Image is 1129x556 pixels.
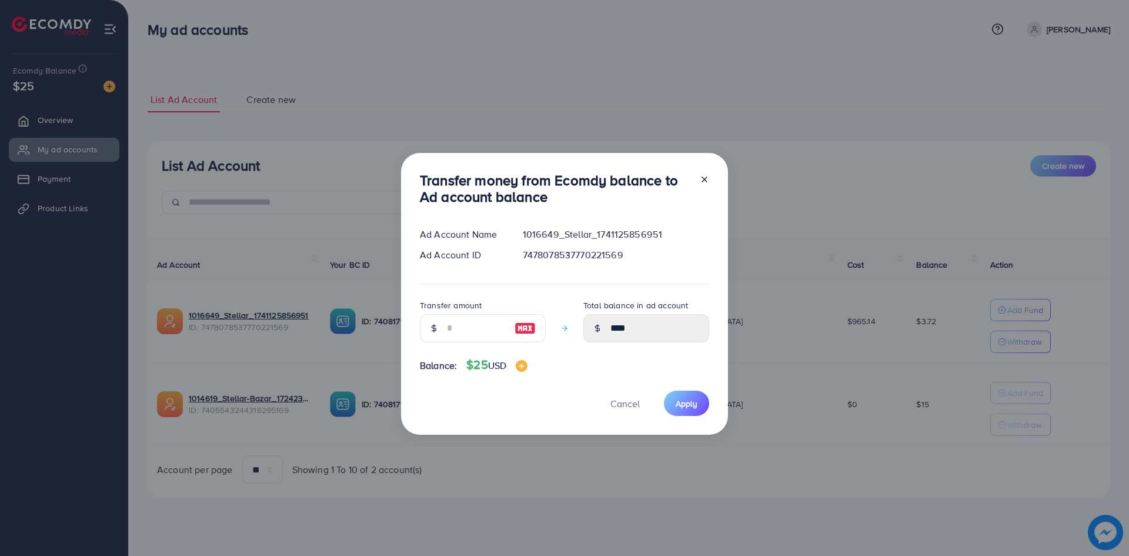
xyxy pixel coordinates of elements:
span: Cancel [610,397,640,410]
div: Ad Account Name [410,228,513,241]
img: image [515,321,536,335]
label: Total balance in ad account [583,299,688,311]
h3: Transfer money from Ecomdy balance to Ad account balance [420,172,690,206]
img: image [516,360,527,372]
label: Transfer amount [420,299,482,311]
span: Apply [676,398,697,409]
button: Apply [664,391,709,416]
div: 7478078537770221569 [513,248,719,262]
h4: $25 [466,358,527,372]
span: Balance: [420,359,457,372]
button: Cancel [596,391,654,416]
div: 1016649_Stellar_1741125856951 [513,228,719,241]
span: USD [488,359,506,372]
div: Ad Account ID [410,248,513,262]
